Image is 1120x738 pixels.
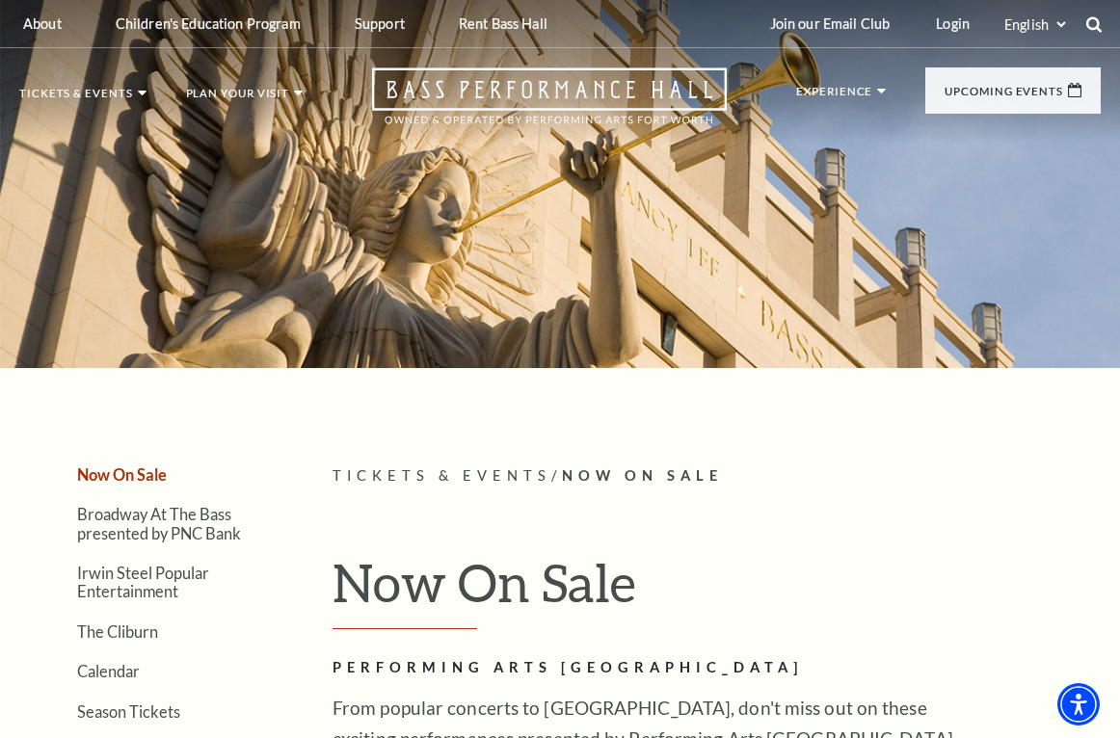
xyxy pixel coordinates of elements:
[1000,15,1069,34] select: Select:
[333,467,551,484] span: Tickets & Events
[796,86,872,107] p: Experience
[77,662,140,680] a: Calendar
[945,86,1063,107] p: Upcoming Events
[459,15,547,32] p: Rent Bass Hall
[333,656,959,680] h2: Performing Arts [GEOGRAPHIC_DATA]
[303,67,796,144] a: Open this option
[333,464,1101,488] p: /
[77,505,241,541] a: Broadway At The Bass presented by PNC Bank
[562,467,723,484] span: Now On Sale
[77,564,209,600] a: Irwin Steel Popular Entertainment
[77,702,180,721] a: Season Tickets
[1057,683,1100,725] div: Accessibility Menu
[23,15,62,32] p: About
[186,88,290,109] p: Plan Your Visit
[355,15,405,32] p: Support
[19,88,133,109] p: Tickets & Events
[116,15,301,32] p: Children's Education Program
[77,465,167,484] a: Now On Sale
[333,551,1101,630] h1: Now On Sale
[77,622,158,641] a: The Cliburn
